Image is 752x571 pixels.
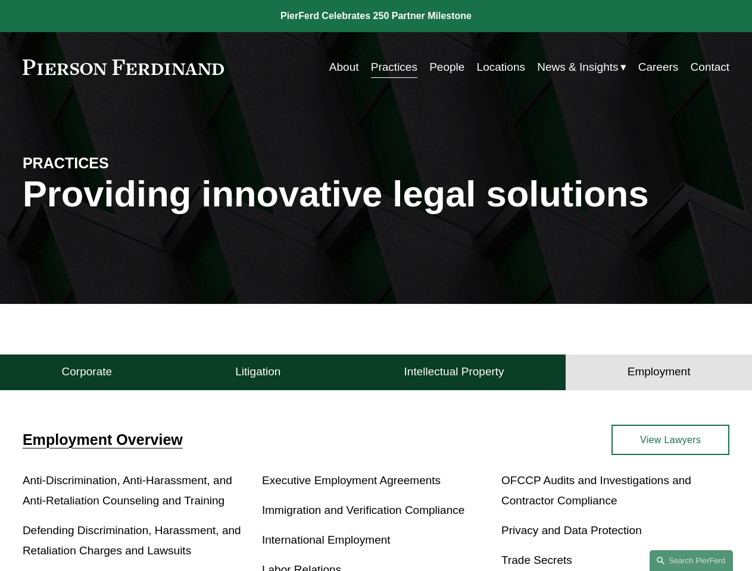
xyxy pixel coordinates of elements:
a: Trade Secrets [501,554,572,566]
a: International Employment [262,534,391,546]
h4: Employment [628,365,691,379]
a: Employment Overview [23,431,183,448]
a: Defending Discrimination, Harassment, and Retaliation Charges and Lawsuits [23,524,241,557]
a: Anti-Discrimination, Anti-Harassment, and Anti-Retaliation Counseling and Training [23,474,232,507]
a: Search this site [650,550,733,571]
a: Executive Employment Agreements [262,474,441,487]
a: Practices [371,56,417,79]
h4: Litigation [235,365,280,379]
a: People [429,56,464,79]
h4: Intellectual Property [404,365,504,379]
h4: PRACTICES [23,154,199,173]
a: OFCCP Audits and Investigations and Contractor Compliance [501,474,691,507]
a: Careers [638,56,679,79]
a: View Lawyers [611,425,729,455]
h1: Providing innovative legal solutions [23,173,729,215]
a: Contact [691,56,730,79]
h4: Corporate [62,365,113,379]
a: Immigration and Verification Compliance [262,504,464,516]
a: Privacy and Data Protection [501,524,642,537]
a: folder dropdown [537,56,626,79]
span: News & Insights [537,57,618,77]
a: About [329,56,359,79]
a: Locations [477,56,525,79]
